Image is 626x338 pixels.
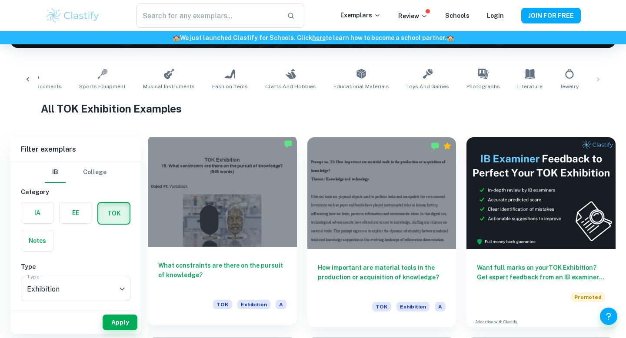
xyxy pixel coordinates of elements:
[21,277,130,301] div: Exhibition
[60,202,92,223] button: EE
[431,142,440,150] img: Marked
[173,34,180,41] span: 🏫
[477,263,605,282] h6: Want full marks on your TOK Exhibition ? Get expert feedback from an IB examiner!
[45,162,66,183] button: IB
[158,261,286,289] h6: What constraints are there on the pursuit of knowledge?
[398,11,428,21] p: Review
[443,142,452,150] div: Premium
[213,300,232,309] span: TOK
[435,302,446,311] span: A
[284,139,293,148] img: Marked
[445,12,469,19] a: Schools
[475,319,517,325] a: Advertise with Clastify
[148,137,297,327] a: What constraints are there on the pursuit of knowledge?TOKExhibitionA
[318,263,446,292] h6: How important are material tools in the production or acquisition of knowledge?
[265,83,316,90] span: Crafts and Hobbies
[406,83,449,90] span: Toys and Games
[517,83,543,90] span: Literature
[103,315,137,330] button: Apply
[396,302,430,311] span: Exhibition
[312,34,326,41] a: here
[21,202,53,223] button: IA
[571,292,605,302] span: Promoted
[560,83,579,90] span: Jewelry
[237,300,270,309] span: Exhibition
[137,3,280,28] input: Search for any exemplars...
[41,101,586,116] h1: All TOK Exhibition Examples
[521,8,581,23] button: JOIN FOR FREE
[466,83,500,90] span: Photographs
[307,137,456,327] a: How important are material tools in the production or acquisition of knowledge?TOKExhibitionA
[21,230,53,251] button: Notes
[446,34,454,41] span: 🏫
[333,83,389,90] span: Educational Materials
[2,33,624,43] h6: We just launched Clastify for Schools. Click to learn how to become a school partner.
[600,308,617,325] button: Help and Feedback
[10,137,141,162] h6: Filter exemplars
[21,187,130,197] h6: Category
[466,137,616,249] img: Thumbnail
[83,162,107,183] button: College
[276,300,286,309] span: A
[466,137,616,327] a: Want full marks on yourTOK Exhibition? Get expert feedback from an IB examiner!PromotedAdvertise ...
[372,302,391,311] span: TOK
[98,203,130,224] button: TOK
[487,12,504,19] a: Login
[212,83,248,90] span: Fashion Items
[340,10,381,20] p: Exemplars
[27,273,40,280] label: Type
[143,83,195,90] span: Musical Instruments
[45,162,107,183] div: Filter type choice
[45,7,100,24] img: Clastify logo
[21,262,130,272] h6: Type
[79,83,126,90] span: Sports Equipment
